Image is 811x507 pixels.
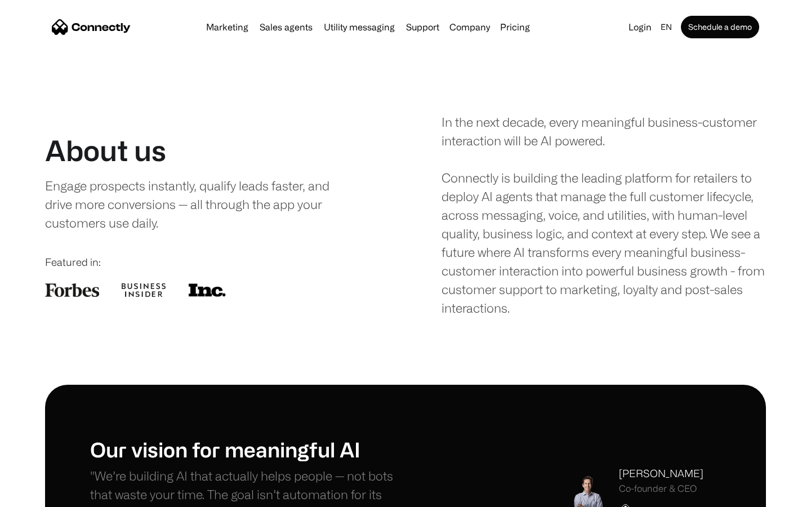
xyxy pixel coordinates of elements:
ul: Language list [23,487,68,503]
a: Schedule a demo [681,16,759,38]
div: Engage prospects instantly, qualify leads faster, and drive more conversions — all through the ap... [45,176,353,232]
div: Co-founder & CEO [619,483,703,494]
aside: Language selected: English [11,486,68,503]
h1: Our vision for meaningful AI [90,437,405,461]
a: Sales agents [255,23,317,32]
a: Utility messaging [319,23,399,32]
div: Featured in: [45,255,369,270]
h1: About us [45,134,166,167]
div: In the next decade, every meaningful business-customer interaction will be AI powered. Connectly ... [442,113,766,317]
div: en [661,19,672,35]
a: Support [402,23,444,32]
a: Marketing [202,23,253,32]
div: Company [449,19,490,35]
div: [PERSON_NAME] [619,466,703,481]
a: Login [624,19,656,35]
a: Pricing [496,23,534,32]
